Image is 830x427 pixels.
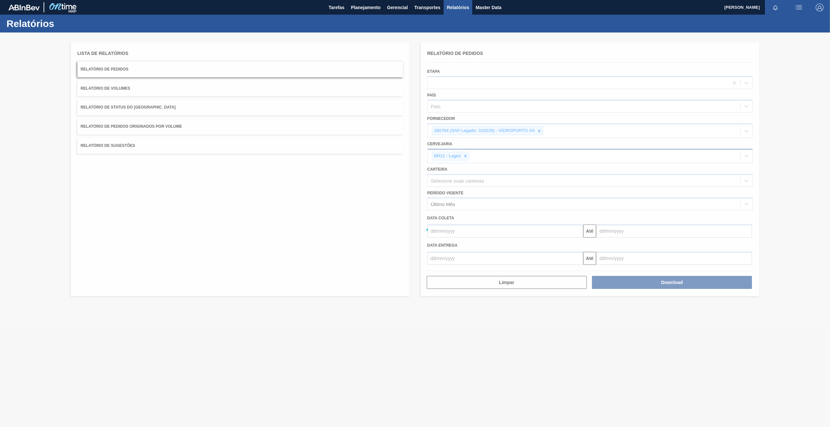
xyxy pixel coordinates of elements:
img: userActions [795,4,803,11]
h1: Relatórios [7,20,122,27]
button: Notificações [765,3,786,12]
span: Master Data [475,4,501,11]
span: Planejamento [351,4,381,11]
span: Gerencial [387,4,408,11]
img: TNhmsLtSVTkK8tSr43FrP2fwEKptu5GPRR3wAAAABJRU5ErkJggg== [8,5,40,10]
img: Logout [816,4,823,11]
span: Relatórios [447,4,469,11]
span: Transportes [414,4,440,11]
span: Tarefas [328,4,344,11]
